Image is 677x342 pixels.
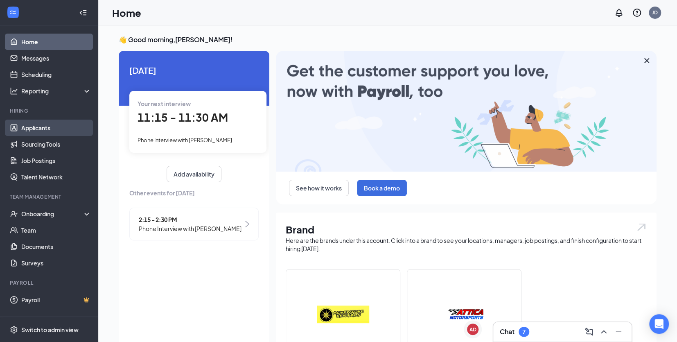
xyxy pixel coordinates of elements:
div: Team Management [10,193,90,200]
button: See how it works [289,180,349,196]
span: 2:15 - 2:30 PM [139,215,241,224]
h3: Chat [500,327,515,336]
span: 11:15 - 11:30 AM [138,111,228,124]
button: Book a demo [357,180,407,196]
svg: ComposeMessage [584,327,594,337]
svg: QuestionInfo [632,8,642,18]
div: Here are the brands under this account. Click into a brand to see your locations, managers, job p... [286,236,647,253]
div: Open Intercom Messenger [649,314,669,334]
img: Adventure Rentals [317,288,369,340]
div: Onboarding [21,210,84,218]
a: Surveys [21,255,91,271]
a: PayrollCrown [21,292,91,308]
span: Your next interview [138,100,191,107]
span: [DATE] [129,64,259,77]
a: Messages [21,50,91,66]
a: Scheduling [21,66,91,83]
button: Minimize [612,325,625,338]
div: 7 [522,328,526,335]
h1: Brand [286,222,647,236]
a: Documents [21,238,91,255]
div: Payroll [10,279,90,286]
a: Home [21,34,91,50]
button: Add availability [167,166,221,182]
svg: ChevronUp [599,327,609,337]
a: Team [21,222,91,238]
a: Sourcing Tools [21,136,91,152]
svg: Notifications [614,8,624,18]
h3: 👋 Good morning, [PERSON_NAME] ! [119,35,657,44]
button: ChevronUp [597,325,610,338]
svg: Collapse [79,9,87,17]
svg: Analysis [10,87,18,95]
svg: Minimize [614,327,623,337]
span: Other events for [DATE] [129,188,259,197]
div: JD [652,9,658,16]
img: open.6027fd2a22e1237b5b06.svg [636,222,647,232]
a: Applicants [21,120,91,136]
div: AD [469,326,476,333]
h1: Home [112,6,141,20]
svg: UserCheck [10,210,18,218]
svg: Settings [10,326,18,334]
div: Reporting [21,87,92,95]
span: Phone Interview with [PERSON_NAME] [139,224,241,233]
span: Phone Interview with [PERSON_NAME] [138,137,232,143]
svg: WorkstreamLogo [9,8,17,16]
div: Switch to admin view [21,326,79,334]
svg: Cross [642,56,652,66]
a: Talent Network [21,169,91,185]
img: Attica Motorsports [438,288,490,340]
img: payroll-large.gif [276,51,657,172]
a: Job Postings [21,152,91,169]
button: ComposeMessage [582,325,596,338]
div: Hiring [10,107,90,114]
